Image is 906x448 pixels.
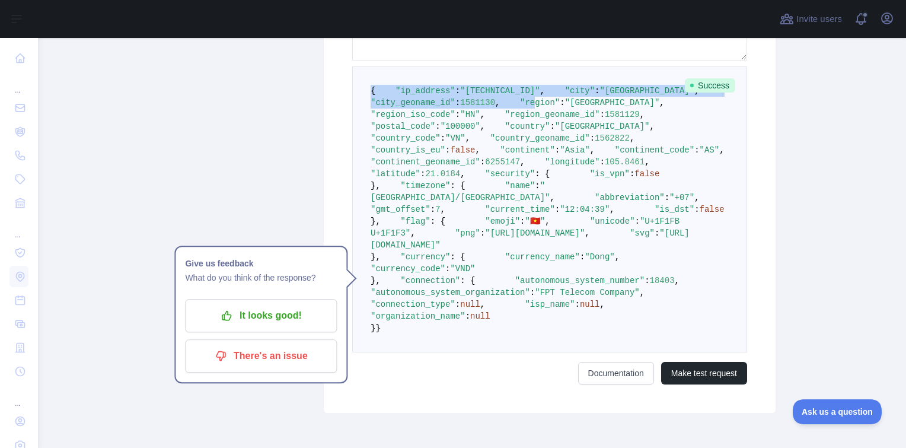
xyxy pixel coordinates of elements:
span: "longitude" [545,157,599,167]
span: , [645,157,649,167]
span: , [475,145,480,155]
div: ... [9,385,28,408]
span: : [555,205,560,214]
span: : [480,228,485,238]
span: false [450,145,475,155]
span: 7 [435,205,440,214]
span: "region_iso_code" [371,110,455,119]
span: : [520,217,525,226]
span: : [455,110,460,119]
span: : [465,312,470,321]
span: "U+1F1FB U+1F1F3" [371,217,685,238]
span: false [700,205,725,214]
span: , [465,134,470,143]
span: : [445,145,450,155]
button: It looks good! [185,299,337,332]
span: : [420,169,425,179]
span: : [600,157,605,167]
span: "city_geoname_id" [371,98,455,107]
span: : [665,193,669,202]
span: "country_geoname_id" [490,134,590,143]
span: 105.8461 [605,157,645,167]
span: "current_time" [485,205,555,214]
span: 1562822 [595,134,630,143]
span: "currency" [400,252,450,262]
span: : [575,300,579,309]
span: "continent_geoname_id" [371,157,480,167]
span: "VND" [450,264,475,274]
span: , [441,205,445,214]
span: }, [371,276,381,285]
span: : [595,86,599,96]
span: "country" [505,122,550,131]
span: "continent_code" [615,145,694,155]
span: : [635,217,640,226]
span: "latitude" [371,169,420,179]
span: , [600,300,605,309]
span: : { [450,181,465,190]
span: "emoji" [485,217,520,226]
span: , [694,193,699,202]
span: "12:04:39" [560,205,610,214]
span: 1581129 [605,110,640,119]
span: : [455,86,460,96]
span: , [659,98,664,107]
a: Documentation [578,362,654,385]
span: "[GEOGRAPHIC_DATA]" [600,86,695,96]
span: "Dong" [585,252,614,262]
span: "svg" [630,228,655,238]
span: , [590,145,595,155]
span: "name" [505,181,535,190]
span: null [580,300,600,309]
span: : [441,134,445,143]
span: 21.0184 [425,169,460,179]
span: "AS" [700,145,720,155]
span: "autonomous_system_number" [515,276,645,285]
span: "currency_code" [371,264,445,274]
span: "postal_code" [371,122,435,131]
span: false [634,169,659,179]
span: Invite users [796,12,842,26]
span: "abbreviation" [595,193,665,202]
span: "security" [485,169,535,179]
span: "isp_name" [525,300,575,309]
span: "VN" [445,134,465,143]
span: "100000" [441,122,480,131]
span: : [435,122,440,131]
span: "unicode" [590,217,635,226]
span: "region" [520,98,560,107]
span: "[URL][DOMAIN_NAME]" [485,228,585,238]
span: : { [450,252,465,262]
span: : { [460,276,475,285]
p: It looks good! [194,306,328,326]
span: , [610,205,614,214]
span: : [480,157,485,167]
span: : { [535,169,550,179]
span: "currency_name" [505,252,580,262]
span: "continent" [500,145,554,155]
span: : [580,252,585,262]
span: : [600,110,605,119]
span: "country_is_eu" [371,145,445,155]
span: , [640,110,645,119]
span: null [460,300,480,309]
span: "is_vpn" [590,169,630,179]
span: , [480,110,485,119]
span: , [650,122,655,131]
span: }, [371,217,381,226]
span: "[GEOGRAPHIC_DATA]/[GEOGRAPHIC_DATA]" [371,181,550,202]
span: "is_dst" [655,205,694,214]
span: , [520,157,525,167]
span: : [530,288,535,297]
button: There's an issue [185,339,337,373]
span: : [694,145,699,155]
span: , [719,145,724,155]
span: , [480,122,485,131]
span: 6255147 [485,157,520,167]
span: "gmt_offset" [371,205,430,214]
iframe: Toggle Customer Support [793,399,882,424]
span: "[TECHNICAL_ID]" [460,86,540,96]
span: }, [371,252,381,262]
span: , [640,288,645,297]
span: : [555,145,560,155]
